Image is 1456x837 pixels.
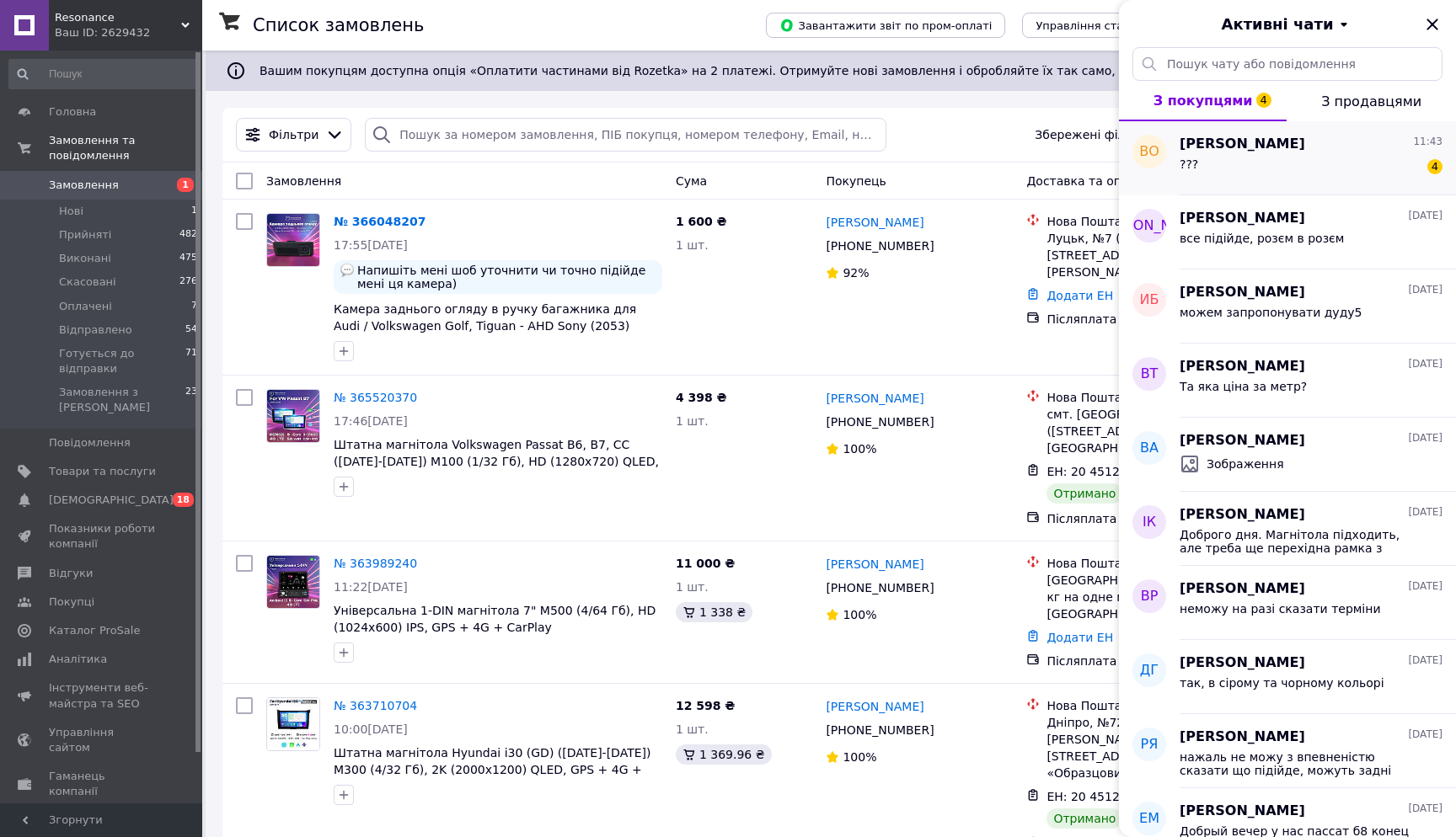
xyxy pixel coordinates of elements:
[676,557,736,570] span: 11 000 ₴
[1207,456,1284,472] span: Зображення
[177,178,194,192] span: 1
[334,722,408,736] span: 10:00[DATE]
[334,557,417,570] a: № 363989240
[676,580,709,594] span: 1 шт.
[1427,159,1443,174] span: 4
[1180,306,1362,319] span: можем запропонувати дуду5
[826,174,886,188] span: Покупець
[1141,735,1159,754] span: РЯ
[1046,406,1254,456] div: смт. [GEOGRAPHIC_DATA] ([STREET_ADDRESS]: вул. [GEOGRAPHIC_DATA], 5я
[1046,697,1254,714] div: Нова Пошта
[55,25,202,40] div: Ваш ID: 2629432
[676,174,707,188] span: Cума
[1046,790,1187,803] span: ЕН: 20 4512 5705 1609
[266,697,320,751] a: Фото товару
[1026,174,1150,188] span: Доставка та оплата
[1180,283,1305,302] span: [PERSON_NAME]
[185,385,197,415] span: 23
[1408,579,1443,594] span: [DATE]
[1046,808,1122,829] div: Отримано
[49,464,156,479] span: Товари та послуги
[191,204,197,219] span: 1
[676,391,727,404] span: 4 398 ₴
[59,275,116,290] span: Скасовані
[826,698,923,715] a: [PERSON_NAME]
[1046,555,1254,572] div: Нова Пошта
[179,251,197,266] span: 475
[266,174,341,188] span: Замовлення
[260,64,1328,77] span: Вашим покупцям доступна опція «Оплатити частинами від Rozetka» на 2 платежі. Отримуйте нові замов...
[1046,510,1254,527] div: Післяплата
[1180,579,1305,599] span: [PERSON_NAME]
[1119,714,1456,788] button: РЯ[PERSON_NAME][DATE]нажаль не можу з впевненістю сказати що підійде, можуть задні двері відрвзня...
[1180,431,1305,450] span: [PERSON_NAME]
[676,722,709,736] span: 1 шт.
[779,18,992,33] span: Завантажити звіт по пром-оплаті
[1094,216,1206,236] span: [PERSON_NAME]
[266,213,320,267] a: Фото товару
[269,126,318,143] span: Фільтри
[1119,566,1456,640] button: Вр[PERSON_NAME][DATE]неможу на разі сказати терміни
[59,346,185,376] span: Готується до відправки
[676,414,709,428] span: 1 шт.
[1141,587,1159,606] span: Вр
[1180,357,1305,376] span: [PERSON_NAME]
[1408,431,1443,445] span: [DATE]
[185,323,197,338] span: 54
[1046,653,1254,669] div: Післяплата
[822,718,937,742] div: [PHONE_NUMBER]
[1046,714,1254,781] div: Дніпро, №72 (до 30 кг): вул. [PERSON_NAME][STREET_ADDRESS] (ринок «Образцовий»)
[1119,418,1456,492] button: ВА[PERSON_NAME][DATE]Зображення
[55,10,181,25] span: Resonance
[334,302,636,349] a: Камера заднього огляду в ручку багажника для Audi / Volkswagen Golf, Tiguan - AHD Sony (2053) 108...
[822,234,937,258] div: [PHONE_NUMBER]
[1408,802,1443,816] span: [DATE]
[49,566,93,581] span: Відгуки
[49,133,202,163] span: Замовлення та повідомлення
[334,414,408,428] span: 17:46[DATE]
[1139,809,1159,829] span: ЕМ
[1256,93,1271,108] span: 4
[1413,135,1443,149] span: 11:43
[357,264,656,291] span: Напишіть мені шоб уточнити чи точно підійде мені ця камера)
[173,493,194,507] span: 18
[334,604,656,634] a: Універсальна 1-DIN магнітола 7" M500 (4/64 Гб), HD (1024x600) IPS, GPS + 4G + CarPlay
[1180,676,1384,690] span: так, в сірому та чорному кольорі
[1119,195,1456,269] button: [PERSON_NAME][PERSON_NAME][DATE]все підійде, розєм в розєм
[1119,344,1456,418] button: ВТ[PERSON_NAME][DATE]Та яка ціна за метр?
[1287,81,1456,121] button: З продавцями
[826,556,923,573] a: [PERSON_NAME]
[676,602,752,622] div: 1 338 ₴
[49,652,107,667] span: Аналітика
[49,521,156,552] span: Показники роботи компанії
[1139,142,1159,162] span: ВО
[1140,291,1159,310] span: ИБ
[334,391,417,404] a: № 365520370
[49,178,119,193] span: Замовлення
[49,680,156,711] span: Інструменти веб-майстра та SEO
[822,576,937,600] div: [PHONE_NUMBER]
[365,118,886,152] input: Пошук за номером замовлення, ПІБ покупця, номером телефону, Email, номером накладної
[676,699,736,712] span: 12 598 ₴
[334,699,417,712] a: № 363710704
[1046,289,1113,302] a: Додати ЕН
[1119,121,1456,195] button: ВО[PERSON_NAME]11:43???4
[676,215,727,228] span: 1 600 ₴
[1046,483,1122,504] div: Отримано
[49,594,94,610] span: Покупці
[1180,653,1305,673] span: [PERSON_NAME]
[1140,661,1159,680] span: ДГ
[1180,157,1198,171] span: ???
[59,204,83,219] span: Нові
[1046,631,1113,644] a: Додати ЕН
[49,435,131,450] span: Повідомлення
[1119,492,1456,566] button: ІК[PERSON_NAME][DATE]Доброго дня. Магнітола підходить, але треба ще перехідна рамка з дротами. Їх...
[826,214,923,231] a: [PERSON_NAME]
[1046,465,1187,478] span: ЕН: 20 4512 6586 7453
[1180,750,1419,777] span: нажаль не можу з впевненістю сказати що підійде, можуть задні двері відрвзнятись
[1119,269,1456,344] button: ИБ[PERSON_NAME][DATE]можем запропонувати дуду5
[1046,389,1254,406] div: Нова Пошта
[267,698,319,750] img: Фото товару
